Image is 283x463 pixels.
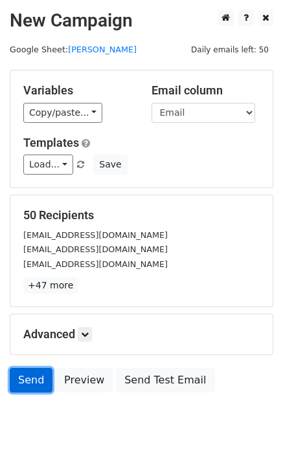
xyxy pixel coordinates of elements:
a: [PERSON_NAME] [68,45,137,54]
small: [EMAIL_ADDRESS][DOMAIN_NAME] [23,230,168,240]
h2: New Campaign [10,10,273,32]
iframe: Chat Widget [218,401,283,463]
h5: Advanced [23,327,260,341]
small: Google Sheet: [10,45,137,54]
h5: 50 Recipients [23,208,260,222]
a: Send Test Email [116,368,214,393]
a: Daily emails left: 50 [187,45,273,54]
a: Load... [23,155,73,175]
a: +47 more [23,277,78,294]
a: Preview [56,368,113,393]
h5: Variables [23,83,132,98]
h5: Email column [152,83,260,98]
span: Daily emails left: 50 [187,43,273,57]
a: Templates [23,136,79,149]
button: Save [93,155,127,175]
small: [EMAIL_ADDRESS][DOMAIN_NAME] [23,244,168,254]
a: Copy/paste... [23,103,102,123]
a: Send [10,368,52,393]
small: [EMAIL_ADDRESS][DOMAIN_NAME] [23,259,168,269]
